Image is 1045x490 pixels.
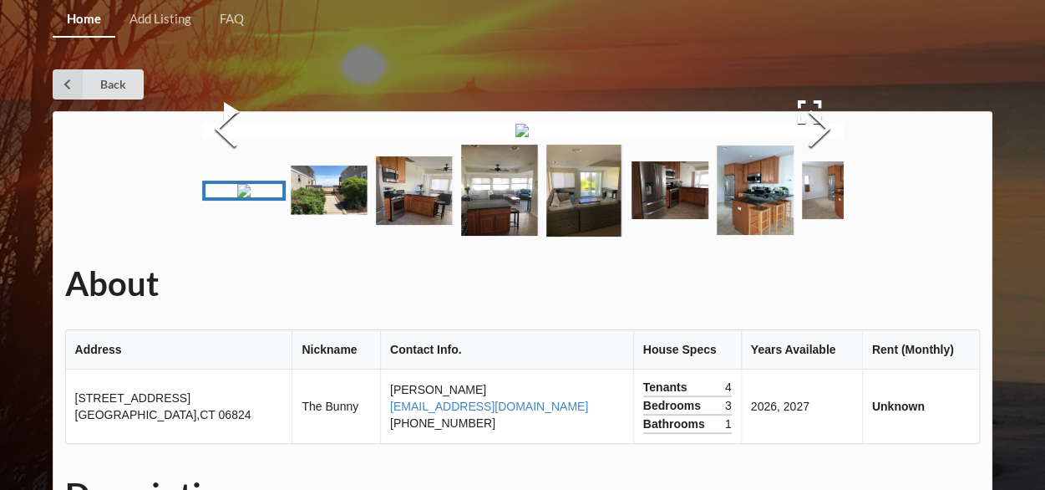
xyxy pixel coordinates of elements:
img: image001.png [291,166,368,215]
th: House Specs [633,330,741,370]
th: Nickname [292,330,380,370]
img: image004.png [546,145,623,237]
button: Next Slide [796,55,843,207]
span: 4 [725,379,732,396]
th: Years Available [741,330,862,370]
a: Go to Slide 4 [458,141,541,239]
a: Go to Slide 2 [287,162,371,218]
a: [EMAIL_ADDRESS][DOMAIN_NAME] [390,400,588,413]
th: Rent (Monthly) [862,330,980,370]
span: [STREET_ADDRESS] [75,391,190,405]
img: image003.png [461,145,538,236]
button: Open Fullscreen [776,88,843,136]
th: Contact Info. [380,330,633,370]
a: Go to Slide 3 [373,153,456,228]
b: Unknown [872,400,925,413]
a: FAQ [205,2,258,38]
td: [PERSON_NAME] [PHONE_NUMBER] [380,370,633,443]
span: Bedrooms [643,397,705,414]
a: Back [53,69,144,100]
img: 745_fairfield_neach%2FIMG_5176.PNG [515,124,529,137]
td: The Bunny [292,370,380,443]
div: Thumbnail Navigation [202,141,843,240]
span: 1 [725,416,732,432]
a: Go to Slide 7 [713,142,797,238]
td: 2026, 2027 [741,370,862,443]
span: Bathrooms [643,416,709,432]
a: Home [53,2,115,38]
span: 3 [725,397,732,414]
span: [GEOGRAPHIC_DATA] , CT 06824 [75,408,251,421]
button: Previous Slide [202,55,249,207]
a: Go to Slide 6 [628,158,712,222]
span: Tenants [643,379,692,396]
img: IMG_1055.JPG [717,145,794,235]
h1: About [65,263,981,305]
th: Address [66,330,292,370]
a: Add Listing [115,2,205,38]
img: image002.png [376,156,453,225]
img: IMG_1054.JPG [632,161,708,219]
a: Go to Slide 5 [543,141,626,240]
